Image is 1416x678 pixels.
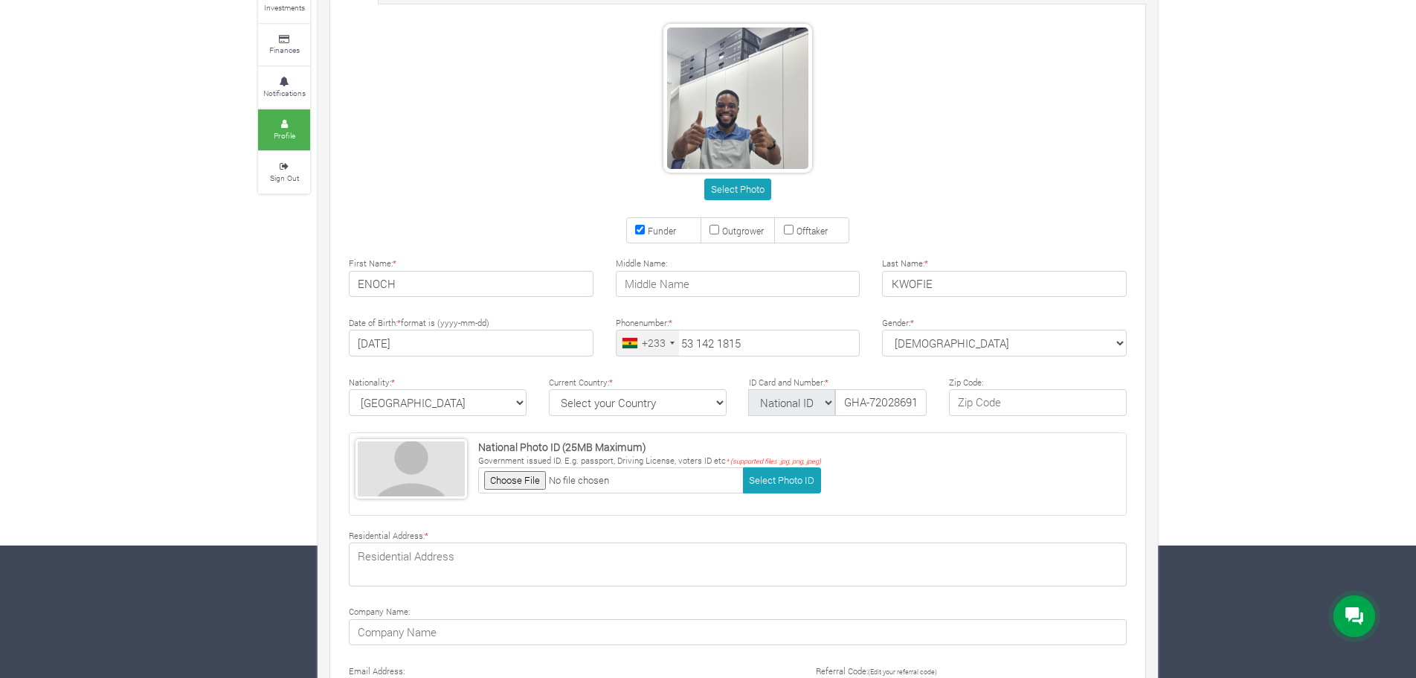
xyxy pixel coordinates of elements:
small: Notifications [263,88,306,98]
small: Offtaker [796,225,828,237]
input: Middle Name [616,271,860,298]
input: Phone Number [616,330,860,356]
input: ID Number [835,389,927,416]
input: Type Date of Birth (YYYY-MM-DD) [349,330,593,356]
input: First Name [349,271,593,298]
small: (Edit your referral code) [868,668,937,676]
p: Government issued ID. E.g. passport, Driving License, voters ID etc [478,455,821,467]
label: Phonenumber: [616,317,672,330]
i: * (supported files .jpg, png, jpeg) [726,457,821,465]
button: Select Photo [704,179,770,200]
div: +233 [642,335,666,351]
label: First Name: [349,258,396,270]
a: Sign Out [258,152,310,193]
input: Last Name [882,271,1127,298]
small: Sign Out [270,173,299,183]
small: Investments [264,2,305,13]
a: Profile [258,109,310,150]
div: Ghana (Gaana): +233 [617,330,679,356]
label: Current Country: [549,377,613,389]
label: Gender: [882,317,914,330]
label: Email Address: [349,665,405,678]
label: Zip Code: [949,377,983,389]
small: Funder [648,225,676,237]
strong: National Photo ID (25MB Maximum) [478,440,646,454]
label: Referral Code: [816,665,937,678]
label: Company Name: [349,606,410,618]
a: Notifications [258,67,310,108]
input: Zip Code [949,389,1127,416]
small: Profile [274,130,295,141]
a: Finances [258,25,310,65]
input: Funder [635,225,645,234]
small: Finances [269,45,300,55]
label: Last Name: [882,258,928,270]
input: Company Name [349,619,1127,646]
button: Select Photo ID [743,467,821,493]
input: Offtaker [784,225,794,234]
label: Date of Birth: format is (yyyy-mm-dd) [349,317,489,330]
label: Residential Address: [349,530,428,543]
label: Middle Name: [616,258,667,270]
label: Nationality: [349,377,395,389]
small: Outgrower [722,225,764,237]
input: Outgrower [709,225,719,234]
label: ID Card and Number: [749,377,828,389]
